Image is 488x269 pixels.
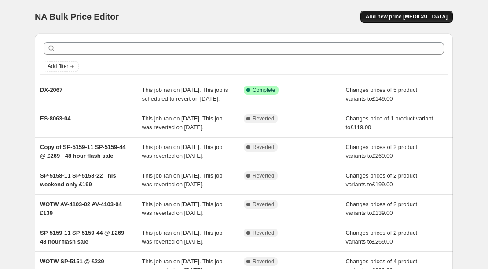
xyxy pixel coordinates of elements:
span: ES-8063-04 [40,115,70,122]
span: Complete [253,87,275,94]
span: Add new price [MEDICAL_DATA] [366,13,448,20]
span: WOTW AV-4103-02 AV-4103-04 £139 [40,201,122,216]
span: This job ran on [DATE]. This job was reverted on [DATE]. [142,201,223,216]
span: Reverted [253,201,274,208]
span: This job ran on [DATE]. This job was reverted on [DATE]. [142,172,223,188]
span: This job ran on [DATE]. This job was reverted on [DATE]. [142,144,223,159]
span: Changes prices of 5 product variants to [346,87,418,102]
span: Reverted [253,172,274,179]
span: Reverted [253,144,274,151]
span: Copy of SP-5159-11 SP-5159-44 @ £269 - 48 hour flash sale [40,144,125,159]
span: SP-5159-11 SP-5159-44 @ £269 - 48 hour flash sale [40,229,128,245]
span: Changes prices of 2 product variants to [346,229,418,245]
span: £269.00 [372,238,393,245]
span: This job ran on [DATE]. This job was reverted on [DATE]. [142,115,223,131]
span: Changes prices of 2 product variants to [346,172,418,188]
span: Add filter [48,63,68,70]
span: NA Bulk Price Editor [35,12,119,22]
span: £139.00 [372,210,393,216]
span: Reverted [253,229,274,236]
span: DX-2067 [40,87,62,93]
span: SP-5158-11 SP-5158-22 This weekend only £199 [40,172,116,188]
button: Add new price [MEDICAL_DATA] [360,11,453,23]
span: This job ran on [DATE]. This job was reverted on [DATE]. [142,229,223,245]
span: Changes prices of 2 product variants to [346,144,418,159]
span: Changes price of 1 product variant to [346,115,433,131]
span: Reverted [253,258,274,265]
span: Changes prices of 2 product variants to [346,201,418,216]
span: £199.00 [372,181,393,188]
button: Add filter [44,61,79,72]
span: £269.00 [372,153,393,159]
span: Reverted [253,115,274,122]
span: WOTW SP-5151 @ £239 [40,258,104,265]
span: £119.00 [350,124,371,131]
span: This job ran on [DATE]. This job is scheduled to revert on [DATE]. [142,87,228,102]
span: £149.00 [372,95,393,102]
